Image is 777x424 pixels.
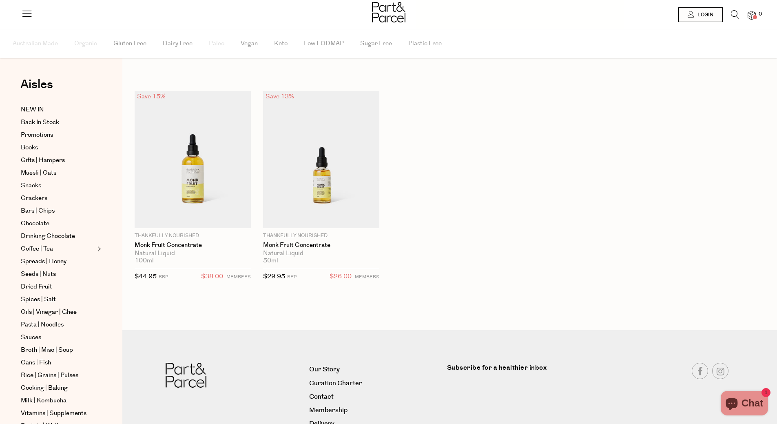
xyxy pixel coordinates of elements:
[355,274,379,280] small: MEMBERS
[21,219,95,229] a: Chocolate
[21,383,95,393] a: Cooking | Baking
[163,29,193,58] span: Dairy Free
[21,396,66,406] span: Milk | Kombucha
[21,408,86,418] span: Vitamins | Supplements
[21,181,41,191] span: Snacks
[695,11,713,18] span: Login
[135,257,154,264] span: 100ml
[21,358,95,368] a: Cans | Fish
[21,244,53,254] span: Coffee | Tea
[447,363,591,379] label: Subscribe for a healthier inbox
[21,269,56,279] span: Seeds | Nuts
[360,29,392,58] span: Sugar Free
[304,29,344,58] span: Low FODMAP
[309,378,441,389] a: Curation Charter
[21,320,64,330] span: Pasta | Noodles
[21,333,95,342] a: Sauces
[226,274,251,280] small: MEMBERS
[678,7,723,22] a: Login
[21,219,49,229] span: Chocolate
[21,130,95,140] a: Promotions
[135,272,157,281] span: $44.95
[21,155,65,165] span: Gifts | Hampers
[21,320,95,330] a: Pasta | Noodles
[21,105,44,115] span: NEW IN
[21,282,95,292] a: Dried Fruit
[263,250,379,257] div: Natural Liquid
[21,244,95,254] a: Coffee | Tea
[263,272,285,281] span: $29.95
[21,307,95,317] a: Oils | Vinegar | Ghee
[21,333,41,342] span: Sauces
[95,244,101,254] button: Expand/Collapse Coffee | Tea
[21,295,95,304] a: Spices | Salt
[263,232,379,240] p: Thankfully Nourished
[21,257,66,266] span: Spreads | Honey
[135,91,168,102] div: Save 15%
[287,274,297,280] small: RRP
[274,29,288,58] span: Keto
[135,232,251,240] p: Thankfully Nourished
[21,206,55,216] span: Bars | Chips
[309,405,441,416] a: Membership
[13,29,58,58] span: Australian Made
[309,364,441,375] a: Our Story
[21,269,95,279] a: Seeds | Nuts
[135,91,251,228] img: Monk Fruit Concentrate
[330,271,352,282] span: $26.00
[21,155,95,165] a: Gifts | Hampers
[209,29,224,58] span: Paleo
[21,118,59,127] span: Back In Stock
[166,363,206,388] img: Part&Parcel
[21,168,56,178] span: Muesli | Oats
[309,391,441,402] a: Contact
[263,257,278,264] span: 50ml
[757,11,764,18] span: 0
[21,105,95,115] a: NEW IN
[21,282,52,292] span: Dried Fruit
[21,206,95,216] a: Bars | Chips
[135,242,251,249] a: Monk Fruit Concentrate
[21,345,73,355] span: Broth | Miso | Soup
[20,75,53,93] span: Aisles
[263,91,379,228] img: Monk Fruit Concentrate
[408,29,442,58] span: Plastic Free
[21,118,95,127] a: Back In Stock
[21,396,95,406] a: Milk | Kombucha
[21,143,38,153] span: Books
[21,257,95,266] a: Spreads | Honey
[748,11,756,20] a: 0
[241,29,258,58] span: Vegan
[21,193,95,203] a: Crackers
[263,91,297,102] div: Save 13%
[21,130,53,140] span: Promotions
[74,29,97,58] span: Organic
[21,371,95,380] a: Rice | Grains | Pulses
[21,168,95,178] a: Muesli | Oats
[21,193,47,203] span: Crackers
[718,391,770,417] inbox-online-store-chat: Shopify online store chat
[21,371,78,380] span: Rice | Grains | Pulses
[21,383,68,393] span: Cooking | Baking
[263,242,379,249] a: Monk Fruit Concentrate
[372,2,405,22] img: Part&Parcel
[20,78,53,99] a: Aisles
[21,231,95,241] a: Drinking Chocolate
[21,307,77,317] span: Oils | Vinegar | Ghee
[21,345,95,355] a: Broth | Miso | Soup
[159,274,168,280] small: RRP
[21,143,95,153] a: Books
[201,271,223,282] span: $38.00
[21,408,95,418] a: Vitamins | Supplements
[135,250,251,257] div: Natural Liquid
[21,358,51,368] span: Cans | Fish
[21,181,95,191] a: Snacks
[21,231,75,241] span: Drinking Chocolate
[21,295,56,304] span: Spices | Salt
[113,29,146,58] span: Gluten Free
